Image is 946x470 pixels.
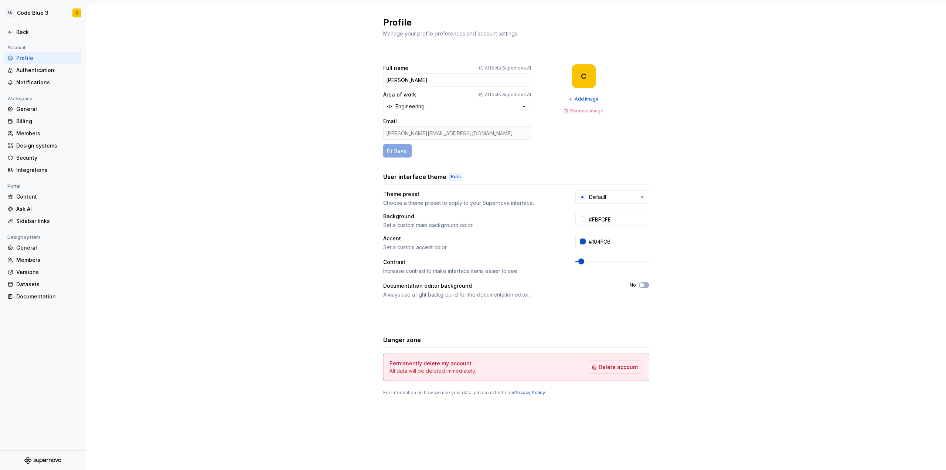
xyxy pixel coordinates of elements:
p: All data will be deleted immediately. [389,367,476,375]
div: Set a custom main background color. [383,222,562,229]
div: Authentication [16,67,78,74]
div: For information on how we use your data, please refer to our . [383,390,649,396]
span: Add image [575,96,599,102]
div: Members [16,256,78,264]
div: Increase contrast to make interface items easier to see. [383,267,562,275]
button: Add image [565,94,602,104]
div: Security [16,154,78,162]
div: Beta [449,173,462,180]
span: Delete account [599,364,638,371]
div: SS [5,9,14,17]
div: Choose a theme preset to apply to your Supernova interface. [383,199,562,207]
p: Affects Supernova AI [485,65,531,71]
div: Always use a light background for the documentation editor. [383,291,616,298]
div: Back [16,28,78,36]
label: Area of work [383,91,416,98]
div: Notifications [16,79,78,86]
a: Documentation [4,291,81,302]
label: No [630,282,636,288]
input: #104FC6 [586,235,649,248]
label: Full name [383,64,408,72]
div: Portal [4,182,23,191]
div: Theme preset [383,190,562,198]
div: C [75,10,78,16]
a: General [4,242,81,254]
a: Datasets [4,278,81,290]
div: Profile [16,54,78,62]
div: General [16,105,78,113]
a: General [4,103,81,115]
div: Engineering [395,103,425,110]
a: Design systems [4,140,81,152]
div: Background [383,213,562,220]
div: Set a custom accent color. [383,244,562,251]
p: Affects Supernova AI [485,92,531,98]
div: Integrations [16,166,78,174]
a: Versions [4,266,81,278]
div: Sidebar links [16,217,78,225]
div: Ask AI [16,205,78,213]
a: Notifications [4,77,81,88]
h3: User interface theme [383,172,446,181]
h4: Permanently delete my account [389,360,472,367]
div: Datasets [16,281,78,288]
a: Authentication [4,64,81,76]
a: Privacy Policy [514,390,545,395]
h3: Danger zone [383,335,421,344]
a: Sidebar links [4,215,81,227]
button: SSCode Blue 3C [1,5,84,21]
a: Back [4,26,81,38]
div: Design systems [16,142,78,149]
div: General [16,244,78,251]
div: Members [16,130,78,137]
input: #FFFFFF [586,213,649,226]
div: Documentation editor background [383,282,616,290]
svg: Supernova Logo [24,457,61,464]
button: Default [575,190,649,204]
button: Delete account [588,361,643,374]
div: C [581,73,586,79]
div: Contrast [383,258,562,266]
div: Billing [16,118,78,125]
a: Members [4,128,81,139]
label: Email [383,118,397,125]
a: Members [4,254,81,266]
div: Account [4,43,28,52]
div: Design system [4,233,43,242]
a: Security [4,152,81,164]
a: Content [4,191,81,203]
a: Billing [4,115,81,127]
span: Manage your profile preferences and account settings. [383,30,518,37]
a: Profile [4,52,81,64]
div: Default [589,193,606,201]
div: Workspace [4,94,35,103]
div: Content [16,193,78,200]
div: Accent [383,235,562,242]
a: Integrations [4,164,81,176]
a: Ask AI [4,203,81,215]
h2: Profile [383,17,640,28]
div: Documentation [16,293,78,300]
div: Code Blue 3 [17,9,48,17]
div: Versions [16,268,78,276]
